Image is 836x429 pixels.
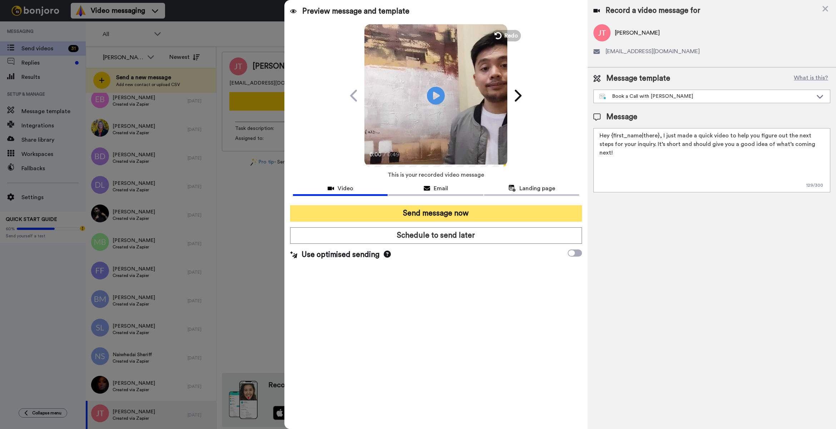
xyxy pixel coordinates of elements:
div: message notification from Grant, 9w ago. Thanks for being with us for 4 months - it's flown by! H... [11,15,132,39]
span: Email [434,184,448,193]
p: Message from Grant, sent 9w ago [31,27,123,34]
img: nextgen-template.svg [599,94,606,100]
button: Send message now [290,205,582,222]
span: Landing page [519,184,555,193]
span: Message [606,112,637,122]
button: What is this? [792,73,830,84]
div: Book a Call with [PERSON_NAME] [599,93,813,100]
p: Thanks for being with us for 4 months - it's flown by! How can we make the next 4 months even bet... [31,20,123,27]
span: / [383,150,386,159]
span: Message template [606,73,670,84]
span: Video [338,184,353,193]
span: 0:00 [369,150,382,159]
span: [EMAIL_ADDRESS][DOMAIN_NAME] [606,47,700,56]
button: Schedule to send later [290,227,582,244]
span: Use optimised sending [302,249,379,260]
span: 0:49 [387,150,400,159]
img: Profile image for Grant [16,21,28,33]
span: This is your recorded video message [388,167,484,183]
textarea: Hey {first_name|there}, I just made a quick video to help you figure out the next steps for your ... [593,128,830,192]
